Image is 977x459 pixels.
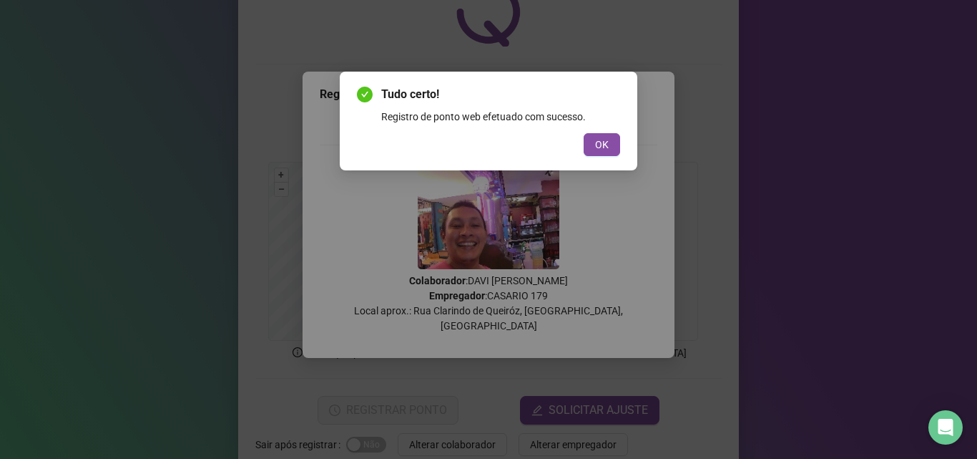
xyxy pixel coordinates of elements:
[595,137,609,153] span: OK
[381,109,620,125] div: Registro de ponto web efetuado com sucesso.
[928,410,963,445] div: Open Intercom Messenger
[381,86,620,103] span: Tudo certo!
[357,87,373,102] span: check-circle
[584,133,620,156] button: OK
